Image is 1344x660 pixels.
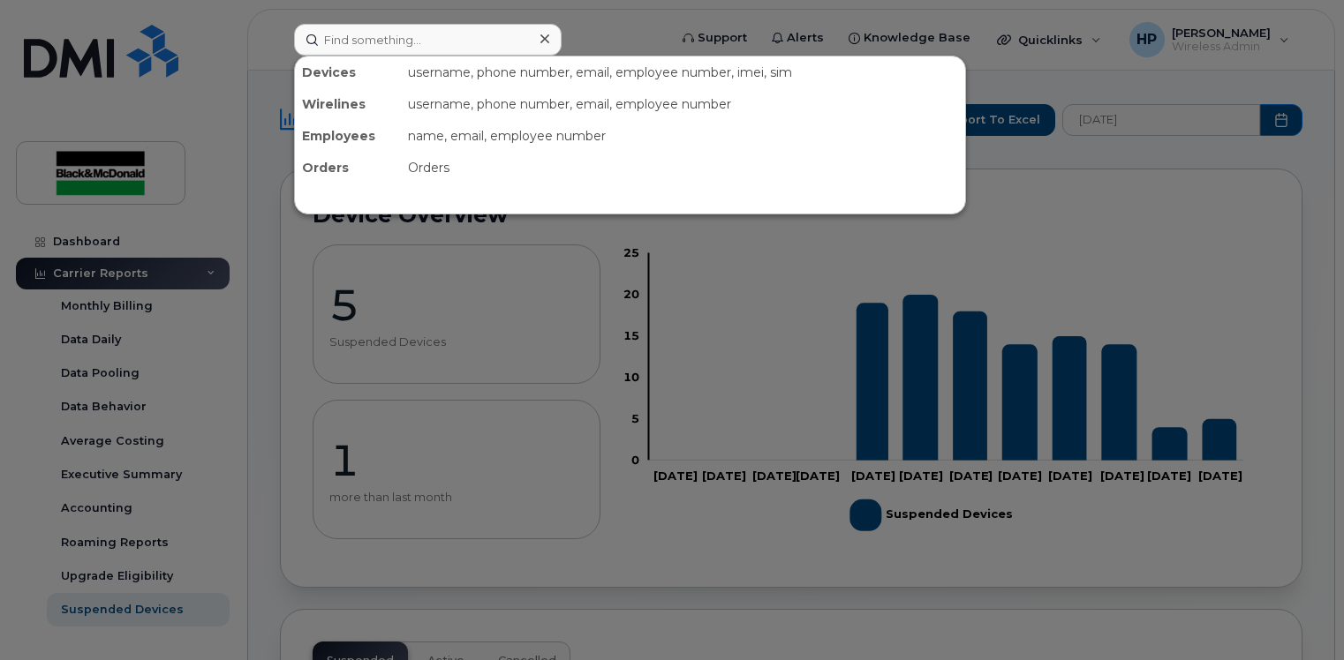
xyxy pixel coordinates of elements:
[295,88,401,120] div: Wirelines
[401,152,965,184] div: Orders
[295,56,401,88] div: Devices
[295,152,401,184] div: Orders
[401,88,965,120] div: username, phone number, email, employee number
[401,56,965,88] div: username, phone number, email, employee number, imei, sim
[295,120,401,152] div: Employees
[401,120,965,152] div: name, email, employee number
